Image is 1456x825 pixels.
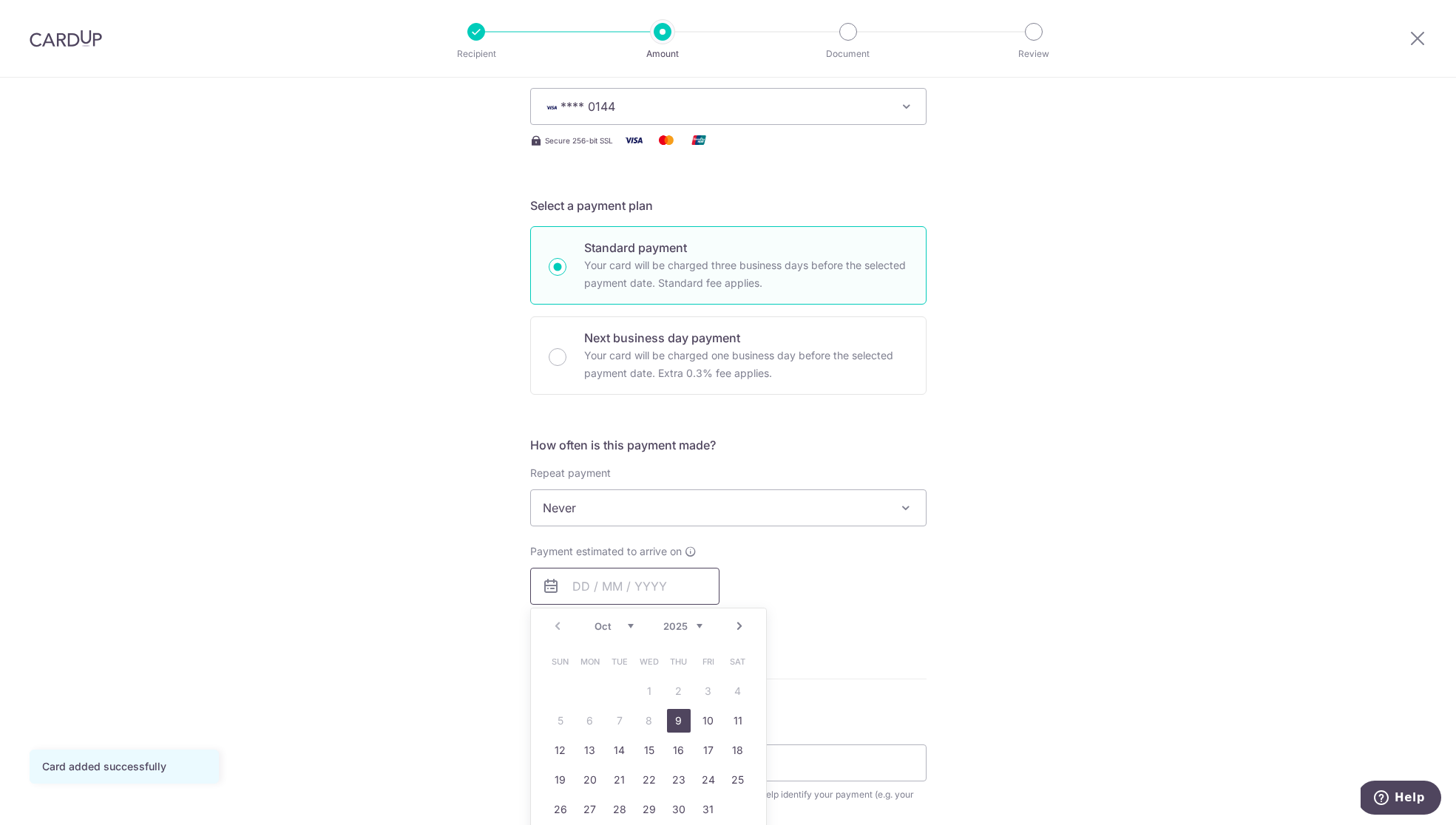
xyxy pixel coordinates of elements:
[1361,781,1441,818] iframe: Opens a widget where you can find more information
[697,798,720,821] a: 31
[979,47,1088,61] p: Review
[578,768,602,792] a: 20
[697,768,720,792] a: 24
[549,739,572,762] a: 12
[667,650,691,673] span: Thursday
[651,131,681,149] img: Mastercard
[608,739,632,762] a: 14
[584,347,908,382] p: Your card will be charged one business day before the selected payment date. Extra 0.3% fee applies.
[530,436,927,454] h5: How often is this payment made?
[543,102,561,112] img: VISA
[531,490,926,526] span: Never
[530,568,719,605] input: DD / MM / YYYY
[530,197,927,214] h5: Select a payment plan
[549,798,572,821] a: 26
[667,739,691,762] a: 16
[726,768,750,792] a: 25
[697,739,720,762] a: 17
[608,798,632,821] a: 28
[608,768,632,792] a: 21
[793,47,903,61] p: Document
[667,768,691,792] a: 23
[30,30,102,47] img: CardUp
[608,47,717,61] p: Amount
[608,650,632,673] span: Tuesday
[697,709,720,733] a: 10
[667,798,691,821] a: 30
[584,329,908,347] p: Next business day payment
[637,798,661,821] a: 29
[637,768,661,792] a: 22
[584,257,908,292] p: Your card will be charged three business days before the selected payment date. Standard fee appl...
[530,466,611,481] label: Repeat payment
[726,709,750,733] a: 11
[637,650,661,673] span: Wednesday
[549,768,572,792] a: 19
[545,135,613,146] span: Secure 256-bit SSL
[619,131,649,149] img: Visa
[530,544,682,559] span: Payment estimated to arrive on
[667,709,691,733] a: 9
[578,798,602,821] a: 27
[530,489,927,526] span: Never
[726,650,750,673] span: Saturday
[578,739,602,762] a: 13
[684,131,714,149] img: Union Pay
[549,650,572,673] span: Sunday
[421,47,531,61] p: Recipient
[637,739,661,762] a: 15
[584,239,908,257] p: Standard payment
[726,739,750,762] a: 18
[42,759,206,774] div: Card added successfully
[697,650,720,673] span: Friday
[731,617,748,635] a: Next
[578,650,602,673] span: Monday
